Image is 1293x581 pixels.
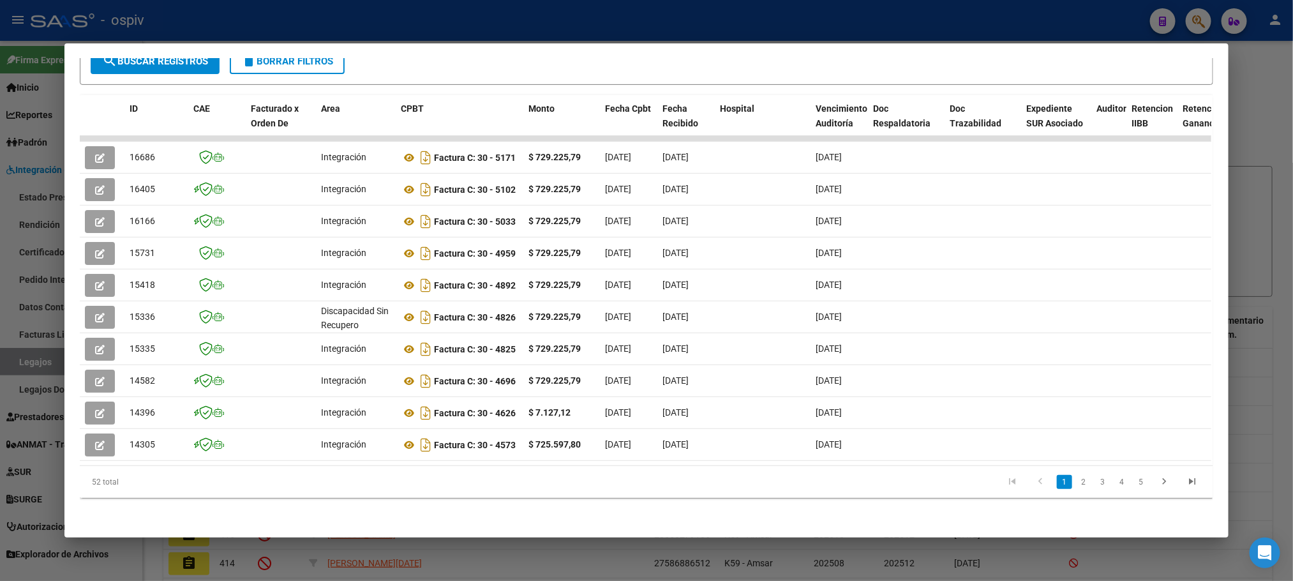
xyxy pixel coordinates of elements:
datatable-header-cell: Retencion IIBB [1126,95,1177,151]
datatable-header-cell: Fecha Recibido [657,95,715,151]
span: ID [130,103,138,114]
span: Integración [321,407,366,418]
span: Borrar Filtros [241,56,333,67]
i: Descargar documento [417,403,434,423]
i: Descargar documento [417,211,434,232]
span: [DATE] [605,312,631,322]
span: [DATE] [605,248,631,258]
span: Integración [321,248,366,258]
span: CAE [193,103,210,114]
i: Descargar documento [417,243,434,264]
a: 2 [1076,475,1091,489]
strong: Factura C: 30 - 5171 [434,153,516,163]
span: 16166 [130,216,155,226]
span: [DATE] [605,152,631,162]
div: 52 total [80,466,304,498]
button: Borrar Filtros [230,49,345,74]
span: 16405 [130,184,155,194]
span: Area [321,103,340,114]
strong: $ 729.225,79 [528,343,581,354]
li: page 2 [1074,471,1093,493]
a: 3 [1095,475,1110,489]
strong: $ 729.225,79 [528,312,581,322]
strong: $ 729.225,79 [528,248,581,258]
span: [DATE] [816,375,842,386]
span: [DATE] [662,312,689,322]
span: Expediente SUR Asociado [1026,103,1083,128]
strong: Factura C: 30 - 4825 [434,344,516,354]
span: [DATE] [816,280,842,290]
span: Fecha Cpbt [605,103,651,114]
i: Descargar documento [417,371,434,391]
span: Integración [321,439,366,449]
strong: Factura C: 30 - 5102 [434,185,516,195]
span: Integración [321,216,366,226]
li: page 4 [1112,471,1132,493]
span: [DATE] [816,184,842,194]
span: [DATE] [662,343,689,354]
i: Descargar documento [417,179,434,200]
span: [DATE] [605,216,631,226]
span: [DATE] [662,184,689,194]
a: go to first page [1001,475,1025,489]
strong: $ 729.225,79 [528,375,581,386]
span: [DATE] [662,280,689,290]
span: [DATE] [662,439,689,449]
strong: Factura C: 30 - 4959 [434,248,516,259]
span: [DATE] [816,216,842,226]
span: [DATE] [605,407,631,418]
span: [DATE] [605,184,631,194]
strong: $ 729.225,79 [528,280,581,290]
span: [DATE] [816,248,842,258]
strong: $ 729.225,79 [528,216,581,226]
li: page 1 [1055,471,1074,493]
span: [DATE] [662,216,689,226]
i: Descargar documento [417,307,434,328]
span: Doc Respaldatoria [873,103,931,128]
span: [DATE] [816,407,842,418]
strong: Factura C: 30 - 5033 [434,216,516,227]
span: 15335 [130,343,155,354]
span: [DATE] [816,439,842,449]
strong: $ 725.597,80 [528,439,581,449]
span: CPBT [401,103,424,114]
a: 1 [1057,475,1072,489]
datatable-header-cell: ID [124,95,188,151]
i: Descargar documento [417,339,434,359]
datatable-header-cell: Vencimiento Auditoría [811,95,868,151]
li: page 3 [1093,471,1112,493]
i: Descargar documento [417,435,434,455]
span: Monto [528,103,555,114]
datatable-header-cell: Hospital [715,95,811,151]
mat-icon: search [102,53,117,68]
i: Descargar documento [417,275,434,296]
span: 15336 [130,312,155,322]
span: Facturado x Orden De [251,103,299,128]
datatable-header-cell: Auditoria [1091,95,1126,151]
a: go to last page [1181,475,1205,489]
datatable-header-cell: Retención Ganancias [1177,95,1229,151]
a: 5 [1133,475,1149,489]
span: Integración [321,375,366,386]
span: Doc Trazabilidad [950,103,1001,128]
span: Fecha Recibido [662,103,698,128]
strong: $ 729.225,79 [528,152,581,162]
strong: $ 729.225,79 [528,184,581,194]
a: go to next page [1153,475,1177,489]
span: Discapacidad Sin Recupero [321,306,389,331]
span: 14305 [130,439,155,449]
datatable-header-cell: Monto [523,95,600,151]
span: Integración [321,280,366,290]
span: [DATE] [605,343,631,354]
datatable-header-cell: CAE [188,95,246,151]
span: 14396 [130,407,155,418]
datatable-header-cell: Expediente SUR Asociado [1021,95,1091,151]
strong: Factura C: 30 - 4573 [434,440,516,450]
i: Descargar documento [417,147,434,168]
span: 15418 [130,280,155,290]
span: Retención Ganancias [1183,103,1226,128]
strong: Factura C: 30 - 4626 [434,408,516,418]
span: Integración [321,184,366,194]
span: 15731 [130,248,155,258]
span: [DATE] [662,375,689,386]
